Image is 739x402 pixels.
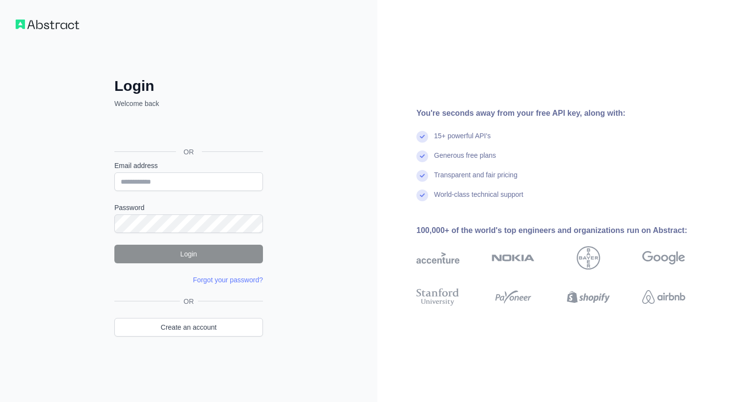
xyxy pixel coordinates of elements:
[114,99,263,108] p: Welcome back
[416,131,428,143] img: check mark
[416,150,428,162] img: check mark
[416,246,459,270] img: accenture
[416,225,717,236] div: 100,000+ of the world's top engineers and organizations run on Abstract:
[642,286,685,308] img: airbnb
[180,296,198,306] span: OR
[176,147,202,157] span: OR
[109,119,266,141] iframe: Botão "Fazer login com o Google"
[567,286,610,308] img: shopify
[193,276,263,284] a: Forgot your password?
[114,245,263,263] button: Login
[416,170,428,182] img: check mark
[114,318,263,337] a: Create an account
[416,190,428,201] img: check mark
[577,246,600,270] img: bayer
[416,286,459,308] img: stanford university
[642,246,685,270] img: google
[434,190,523,209] div: World-class technical support
[114,77,263,95] h2: Login
[434,150,496,170] div: Generous free plans
[416,107,717,119] div: You're seconds away from your free API key, along with:
[16,20,79,29] img: Workflow
[114,161,263,170] label: Email address
[114,203,263,212] label: Password
[434,170,518,190] div: Transparent and fair pricing
[434,131,491,150] div: 15+ powerful API's
[492,286,535,308] img: payoneer
[492,246,535,270] img: nokia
